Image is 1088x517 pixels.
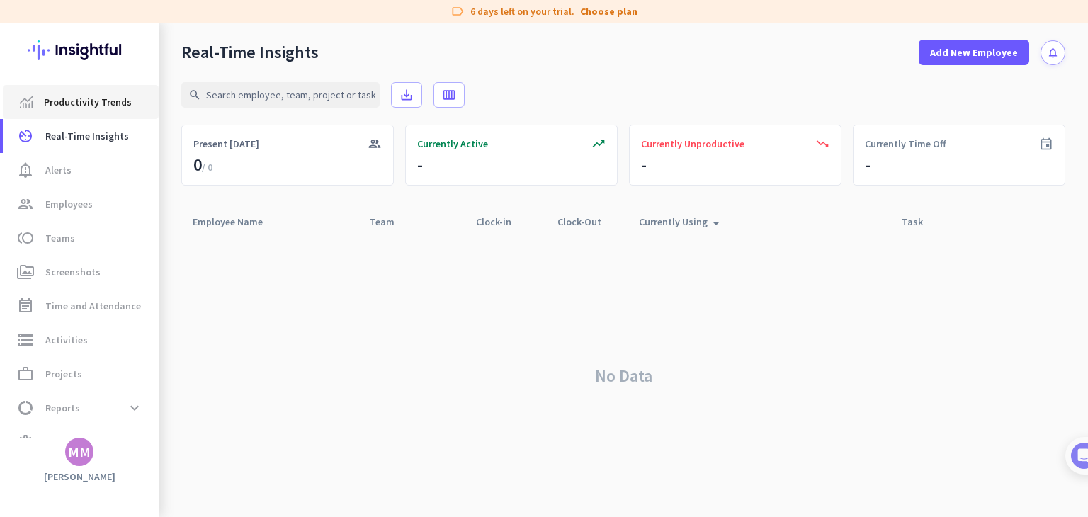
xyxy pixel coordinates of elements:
[45,399,80,416] span: Reports
[44,93,132,110] span: Productivity Trends
[641,154,647,176] div: -
[122,395,147,421] button: expand_more
[1041,40,1065,65] button: notifications
[20,96,33,108] img: menu-item
[181,82,380,108] input: Search employee, team, project or task
[865,154,871,176] div: -
[3,187,159,221] a: groupEmployees
[399,88,414,102] i: save_alt
[1039,137,1053,151] i: event
[3,323,159,357] a: storageActivities
[193,154,212,176] div: 0
[17,127,34,144] i: av_timer
[45,433,84,450] span: Settings
[417,154,423,176] div: -
[45,229,75,246] span: Teams
[17,399,34,416] i: data_usage
[930,45,1018,59] span: Add New Employee
[591,137,606,151] i: trending_up
[188,89,201,101] i: search
[815,137,829,151] i: trending_down
[3,221,159,255] a: tollTeams
[68,445,91,459] div: MM
[919,40,1029,65] button: Add New Employee
[193,137,259,151] span: Present [DATE]
[580,4,637,18] a: Choose plan
[557,212,618,232] div: Clock-Out
[3,255,159,289] a: perm_mediaScreenshots
[17,297,34,314] i: event_note
[17,365,34,382] i: work_outline
[368,137,382,151] i: group
[17,331,34,348] i: storage
[181,235,1065,517] div: No Data
[17,433,34,450] i: settings
[1047,47,1059,59] i: notifications
[17,263,34,280] i: perm_media
[193,212,280,232] div: Employee Name
[476,212,528,232] div: Clock-in
[45,161,72,178] span: Alerts
[45,195,93,212] span: Employees
[17,161,34,178] i: notification_important
[3,119,159,153] a: av_timerReal-Time Insights
[417,137,488,151] span: Currently Active
[433,82,465,108] button: calendar_view_week
[865,137,946,151] span: Currently Time Off
[181,42,319,63] div: Real-Time Insights
[3,85,159,119] a: menu-itemProductivity Trends
[17,229,34,246] i: toll
[3,357,159,391] a: work_outlineProjects
[3,425,159,459] a: settingsSettings
[708,215,725,232] i: arrow_drop_up
[641,137,744,151] span: Currently Unproductive
[391,82,422,108] button: save_alt
[450,4,465,18] i: label
[202,161,212,174] span: / 0
[17,195,34,212] i: group
[3,391,159,425] a: data_usageReportsexpand_more
[45,297,141,314] span: Time and Attendance
[370,212,412,232] div: Team
[28,23,131,78] img: Insightful logo
[3,153,159,187] a: notification_importantAlerts
[442,88,456,102] i: calendar_view_week
[639,212,725,232] div: Currently Using
[902,212,940,232] div: Task
[45,365,82,382] span: Projects
[45,127,129,144] span: Real-Time Insights
[45,331,88,348] span: Activities
[45,263,101,280] span: Screenshots
[3,289,159,323] a: event_noteTime and Attendance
